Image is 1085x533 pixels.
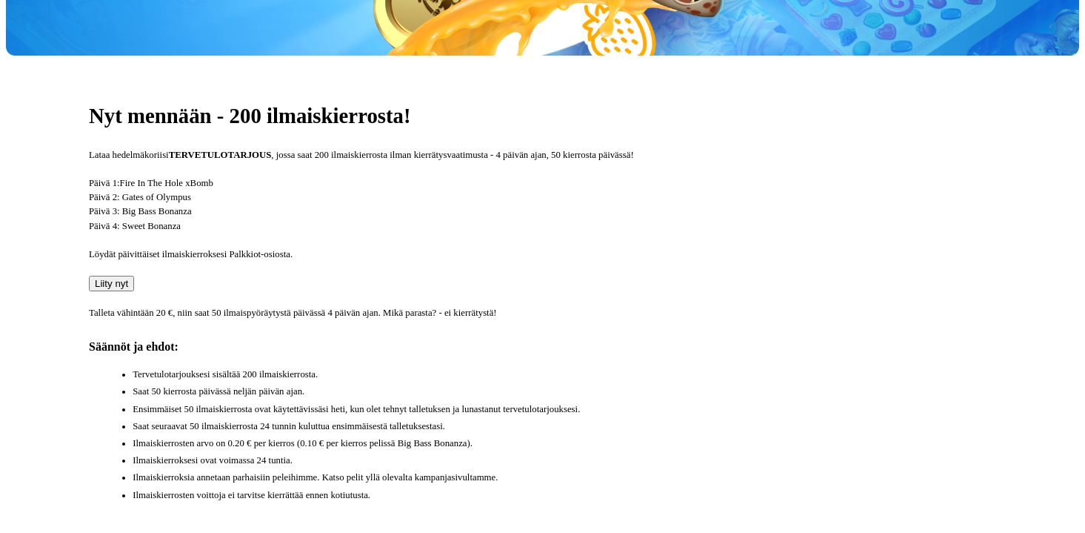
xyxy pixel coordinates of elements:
[133,403,996,417] li: Ensimmäiset 50 ilmaiskierrosta ovat käytettävissäsi heti, kun olet tehnyt talletuksen ja lunastan...
[133,368,996,382] li: Tervetulotarjouksesi sisältää 200 ilmaiskierrosta.
[89,148,996,162] p: Lataa hedelmäkoriisi , jossa saat 200 ilmaiskierrosta ilman kierrätysvaatimusta - 4 päivän ajan, ...
[133,489,996,503] li: Ilmaiskierrosten voittoja ei tarvitse kierrättää ennen kotiutusta.
[133,385,996,399] li: Saat 50 kierrosta päivässä neljän päivän ajan.
[133,454,996,468] li: Ilmaiskierroksesi ovat voimassa 24 tuntia.
[89,340,996,354] h4: Säännöt ja ehdot:
[89,248,996,262] p: Löydät päivittäiset ilmaiskierroksesi Palkkiot-osiosta.
[95,278,128,289] span: Liity nyt
[133,437,996,451] li: Ilmaiskierrosten arvo on 0.20 € per kierros (0.10 € per kierros pelissä Big Bass Bonanza).
[120,178,213,188] span: Fire In The Hole xBomb
[169,150,272,160] strong: TERVETULOTARJOUS
[89,103,996,129] h1: Nyt mennään - 200 ilmaiskierrosta!
[89,306,996,320] p: Talleta vähintään 20 €, niin saat 50 ilmaispyöräytystä päivässä 4 päivän ajan. Mikä parasta? - ei...
[133,471,996,485] li: Ilmaiskierroksia annetaan parhaisiin peleihimme. Katso pelit yllä olevalta kampanjasivultamme.
[89,276,134,291] button: Liity nyt
[133,420,996,434] li: Saat seuraavat 50 ilmaiskierrosta 24 tunnin kuluttua ensimmäisestä talletuksestasi.
[89,176,996,234] p: Päivä 1: Päivä 2: Gates of Olympus Päivä 3: Big Bass Bonanza Päivä 4: Sweet Bonanza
